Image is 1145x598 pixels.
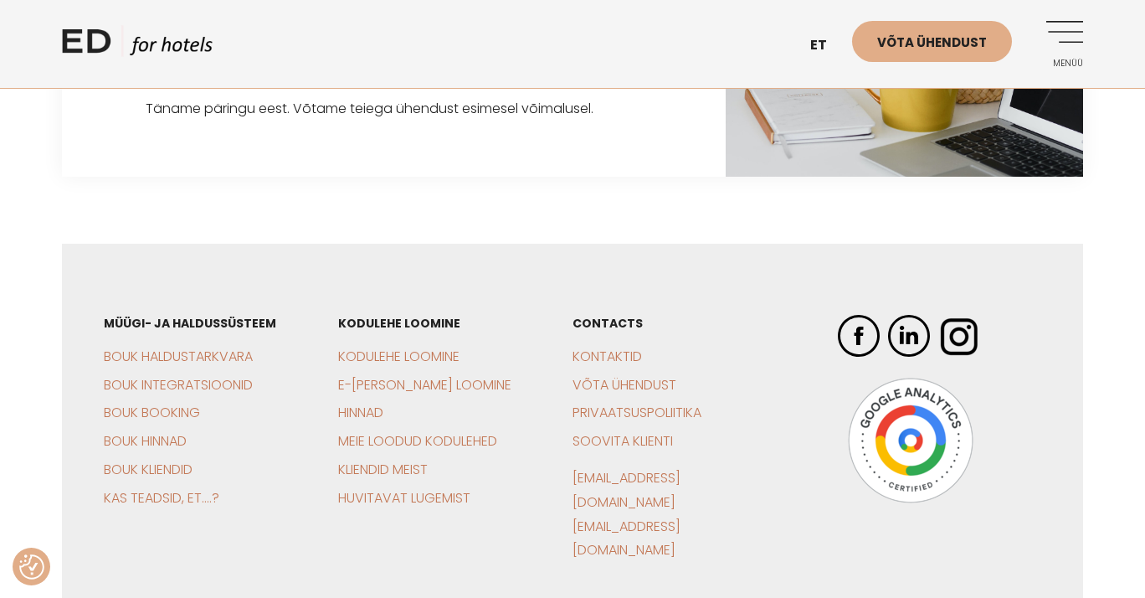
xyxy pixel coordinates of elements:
a: Soovita klienti [572,431,673,451]
a: Hinnad [338,403,383,422]
a: BOUK Kliendid [104,460,193,479]
button: Nõusolekueelistused [19,554,44,580]
a: BOUK Haldustarkvara [104,347,253,366]
a: Meie loodud kodulehed [338,431,497,451]
a: Huvitavat lugemist [338,488,470,508]
a: Võta ühendust [852,21,1012,62]
a: Privaatsuspoliitika [572,403,701,422]
a: BOUK Integratsioonid [104,375,253,394]
a: [EMAIL_ADDRESS][DOMAIN_NAME] [572,517,680,560]
img: ED Hotels LinkedIn [888,315,930,357]
a: Võta ühendust [572,375,676,394]
img: Google Analytics Badge [848,378,973,503]
a: [EMAIL_ADDRESS][DOMAIN_NAME] [572,468,680,512]
img: ED Hotels Instagram [938,315,980,357]
a: E-[PERSON_NAME] loomine [338,375,511,394]
a: BOUK Booking [104,403,200,422]
a: et [802,25,852,66]
span: Menüü [1037,59,1083,69]
h3: CONTACTS [572,315,748,333]
div: Täname päringu eest. Võtame teiega ühendust esimesel võimalusel. [146,97,642,121]
h3: Kodulehe loomine [338,315,514,333]
a: Kliendid meist [338,460,428,479]
a: ED HOTELS [62,25,213,67]
h3: Müügi- ja haldussüsteem [104,315,280,333]
a: Kas teadsid, et….? [104,488,219,508]
a: Kodulehe loomine [338,347,460,366]
a: Menüü [1037,21,1083,67]
img: ED Hotels Facebook [838,315,880,357]
a: Kontaktid [572,347,642,366]
img: Revisit consent button [19,554,44,580]
a: BOUK Hinnad [104,431,187,451]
